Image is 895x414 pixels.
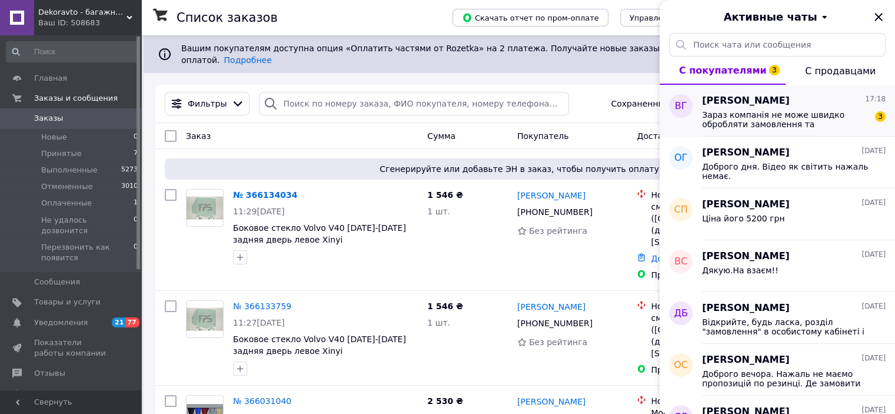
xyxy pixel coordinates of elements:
[660,344,895,396] button: ОС[PERSON_NAME][DATE]Доброго вечора. Нажаль не маємо пропозицій по резинці. Де замовити також не ...
[517,396,585,408] a: [PERSON_NAME]
[233,318,285,327] span: 11:27[DATE]
[462,12,599,23] span: Скачать отчет по пром-оплате
[34,337,109,359] span: Показатели работы компании
[702,302,790,315] span: [PERSON_NAME]
[674,151,687,165] span: ОГ
[651,395,771,407] div: Нова Пошта
[34,317,88,328] span: Уведомления
[259,92,569,115] input: Поиск по номеру заказа, ФИО покупателя, номеру телефона, Email, номеру накладной
[517,301,585,313] a: [PERSON_NAME]
[865,94,886,104] span: 17:18
[517,190,585,201] a: [PERSON_NAME]
[702,317,869,336] span: Відкрийте, будь ласка, розділ "замовлення" в особистому кабінеті і натисніть кнопку "скасувати" у...
[651,312,771,359] div: смт. [GEOGRAPHIC_DATA] ([GEOGRAPHIC_DATA].), №2 (до 30 кг): вул. [STREET_ADDRESS]
[34,93,118,104] span: Заказы и сообщения
[34,73,67,84] span: Главная
[769,65,780,75] span: 3
[660,188,895,240] button: сп[PERSON_NAME][DATE]Ціна його 5200 грн
[41,165,98,175] span: Выполненные
[186,131,211,141] span: Заказ
[651,300,771,312] div: Нова Пошта
[660,85,895,137] button: ВГ[PERSON_NAME]17:18Зараз компанія не може швидко обробляти замовлення та повідомлення, оскільки ...
[786,57,895,85] button: С продавцами
[41,132,67,143] span: Новые
[637,131,718,141] span: Доставка и оплата
[41,198,92,208] span: Оплаченные
[702,353,790,367] span: [PERSON_NAME]
[169,163,869,175] span: Сгенерируйте или добавьте ЭН в заказ, чтобы получить оплату
[861,198,886,208] span: [DATE]
[233,396,291,406] a: № 366031040
[669,33,886,57] input: Поиск чата или сообщения
[233,190,297,200] a: № 366134034
[134,148,138,159] span: 7
[121,165,138,175] span: 5273
[34,277,80,287] span: Сообщения
[674,307,687,320] span: ДБ
[41,148,82,159] span: Принятые
[529,337,587,347] span: Без рейтинга
[34,297,101,307] span: Товары и услуги
[861,250,886,260] span: [DATE]
[529,226,587,236] span: Без рейтинга
[871,10,886,24] button: Закрыть
[427,396,463,406] span: 2 530 ₴
[660,57,786,85] button: С покупателями3
[233,334,406,356] a: Боковое стекло Volvo V40 [DATE]-[DATE] задняя дверь левое Xinyi
[702,94,790,108] span: [PERSON_NAME]
[186,189,224,227] a: Фото товару
[38,18,141,28] div: Ваш ID: 508683
[651,364,771,376] div: Пром-оплата
[674,359,688,372] span: ОС
[660,240,895,292] button: ВС[PERSON_NAME][DATE]Дякую.На взаєм!!
[674,203,687,217] span: сп
[702,250,790,263] span: [PERSON_NAME]
[187,304,223,334] img: Фото товару
[651,254,707,263] a: Добавить ЭН
[6,41,139,62] input: Поиск
[611,98,714,110] span: Сохраненные фильтры:
[630,14,722,22] span: Управление статусами
[121,181,138,192] span: 3010
[861,302,886,312] span: [DATE]
[651,269,771,281] div: Пром-оплата
[34,113,63,124] span: Заказы
[651,189,771,201] div: Нова Пошта
[38,7,127,18] span: Dekoravto - багажные системы, автотюнинг и аксессуары
[134,198,138,208] span: 1
[724,9,817,25] span: Активные чаты
[188,98,227,110] span: Фильтры
[224,55,272,65] a: Подробнее
[702,110,869,129] span: Зараз компанія не може швидко обробляти замовлення та повідомлення, оскільки за її графіком робот...
[177,11,278,25] h1: Список заказов
[233,207,285,216] span: 11:29[DATE]
[702,162,869,181] span: Доброго дня. Відео як світить нажаль немає.
[187,193,223,223] img: Фото товару
[427,131,455,141] span: Сумма
[875,111,886,122] span: 3
[693,9,862,25] button: Активные чаты
[702,214,784,223] span: Ціна його 5200 грн
[861,146,886,156] span: [DATE]
[660,292,895,344] button: ДБ[PERSON_NAME][DATE]Відкрийте, будь ласка, розділ "замовлення" в особистому кабінеті і натисніть...
[186,300,224,338] a: Фото товару
[861,353,886,363] span: [DATE]
[702,198,790,211] span: [PERSON_NAME]
[702,146,790,160] span: [PERSON_NAME]
[651,201,771,248] div: смт. [GEOGRAPHIC_DATA] ([GEOGRAPHIC_DATA].), №2 (до 30 кг): вул. [STREET_ADDRESS]
[233,223,406,244] a: Боковое стекло Volvo V40 [DATE]-[DATE] задняя дверь левое Xinyi
[112,317,125,327] span: 21
[181,44,846,65] span: Вашим покупателям доступна опция «Оплатить частями от Rozetka» на 2 платежа. Получайте новые зака...
[805,65,876,77] span: С продавцами
[427,190,463,200] span: 1 546 ₴
[34,368,65,379] span: Отзывы
[517,207,593,217] span: [PHONE_NUMBER]
[41,181,92,192] span: Отмененные
[427,318,450,327] span: 1 шт.
[453,9,608,27] button: Скачать отчет по пром-оплате
[620,9,731,27] button: Управление статусами
[134,242,138,263] span: 0
[233,302,291,311] a: № 366133759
